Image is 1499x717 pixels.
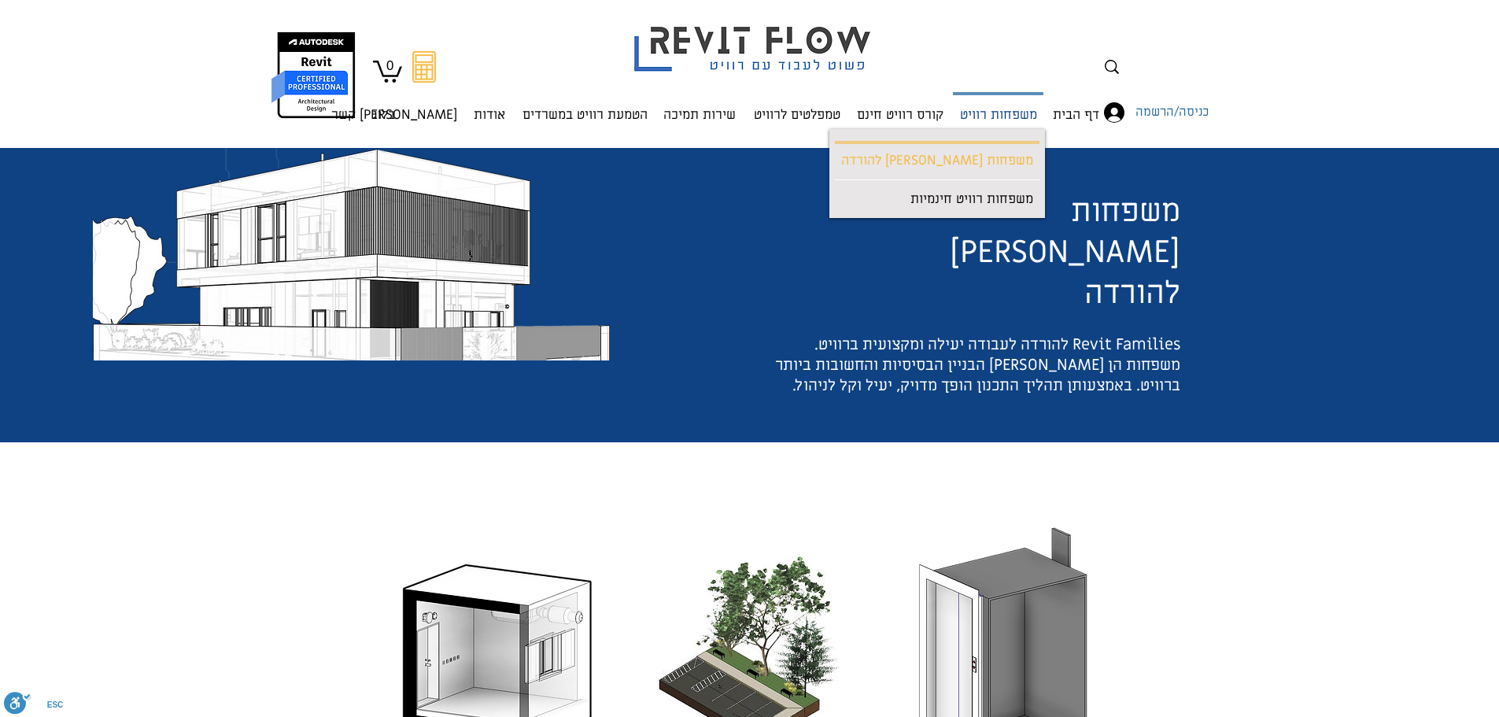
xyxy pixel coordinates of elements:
span: משפחות הן [PERSON_NAME] הבניין הבסיסיות והחשובות ביותר ברוויט. באמצעותן תהליך התכנון הופך מדויק, ... [775,355,1180,396]
p: אודות [467,93,511,137]
p: משפחות [PERSON_NAME] להורדה [835,144,1039,179]
a: [PERSON_NAME] קשר [403,92,465,124]
a: דף הבית [1045,92,1107,124]
a: עגלה עם 0 פריטים [373,58,402,83]
p: בלוג [366,93,401,137]
text: 0 [386,58,393,73]
span: משפחות [PERSON_NAME] להורדה [950,190,1180,314]
a: אודות [465,92,513,124]
img: Revit flow logo פשוט לעבוד עם רוויט [618,2,891,76]
a: שירות תמיכה [655,92,744,124]
svg: מחשבון מעבר מאוטוקאד לרוויט [412,51,436,83]
a: בלוג [364,92,403,124]
p: שירות תמיכה [657,93,742,137]
img: שרטוט רוויט יונתן אלדד [93,148,610,360]
p: [PERSON_NAME] קשר [325,93,463,137]
span: כניסה/הרשמה [1130,102,1214,123]
a: הטמעת רוויט במשרדים [513,92,655,124]
p: משפחות רוויט [954,95,1043,137]
p: קורס רוויט חינם [851,93,950,137]
button: כניסה/הרשמה [1093,98,1164,128]
a: קורס רוויט חינם [848,92,951,124]
p: משפחות רוויט חינמיות [904,180,1039,218]
p: דף הבית [1047,93,1106,137]
a: טמפלטים לרוויט [744,92,848,124]
span: Revit Families להורדה לעבודה יעילה ומקצועית ברוויט. [814,334,1180,355]
nav: אתר [360,92,1107,124]
a: משפחות רוויט [951,92,1045,124]
p: הטמעת רוויט במשרדים [516,93,654,137]
a: משפחות רוויט חינמיות [833,179,1041,218]
img: autodesk certified professional in revit for architectural design יונתן אלדד [270,31,357,119]
p: טמפלטים לרוויט [748,93,847,137]
a: משפחות [PERSON_NAME] להורדה [833,141,1041,179]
